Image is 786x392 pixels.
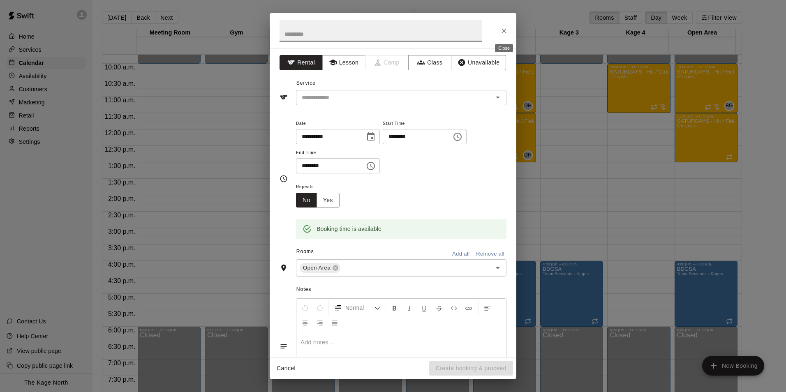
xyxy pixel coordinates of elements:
span: End Time [296,148,380,159]
button: Right Align [313,315,327,330]
span: Start Time [383,118,467,129]
div: Open Area [300,263,340,273]
button: Close [497,23,511,38]
button: Choose time, selected time is 4:00 PM [363,158,379,174]
svg: Notes [280,342,288,350]
span: Notes [296,283,506,296]
button: Rental [280,55,323,70]
button: Left Align [480,300,494,315]
button: Center Align [298,315,312,330]
span: Normal [345,304,374,312]
button: Open [492,92,504,103]
button: Lesson [322,55,365,70]
button: Justify Align [328,315,342,330]
span: Service [296,80,316,86]
svg: Rooms [280,264,288,272]
button: Insert Link [462,300,476,315]
button: Cancel [273,361,299,376]
svg: Service [280,93,288,101]
button: Class [408,55,451,70]
button: Yes [317,193,340,208]
button: Format Strikethrough [432,300,446,315]
svg: Timing [280,175,288,183]
div: Booking time is available [317,221,381,236]
button: Redo [313,300,327,315]
span: Repeats [296,182,346,193]
div: Close [495,44,513,52]
span: Rooms [296,249,314,254]
button: Remove all [474,248,506,261]
button: Format Bold [388,300,402,315]
button: Add all [448,248,474,261]
div: outlined button group [296,193,340,208]
span: Date [296,118,380,129]
button: Format Underline [417,300,431,315]
span: Open Area [300,264,334,272]
button: Formatting Options [331,300,384,315]
button: Format Italics [402,300,416,315]
button: Unavailable [451,55,506,70]
button: Open [492,262,504,274]
button: Choose date, selected date is Nov 8, 2025 [363,129,379,145]
span: Camps can only be created in the Services page [365,55,409,70]
button: Insert Code [447,300,461,315]
button: Undo [298,300,312,315]
button: Choose time, selected time is 1:00 PM [449,129,466,145]
button: No [296,193,317,208]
